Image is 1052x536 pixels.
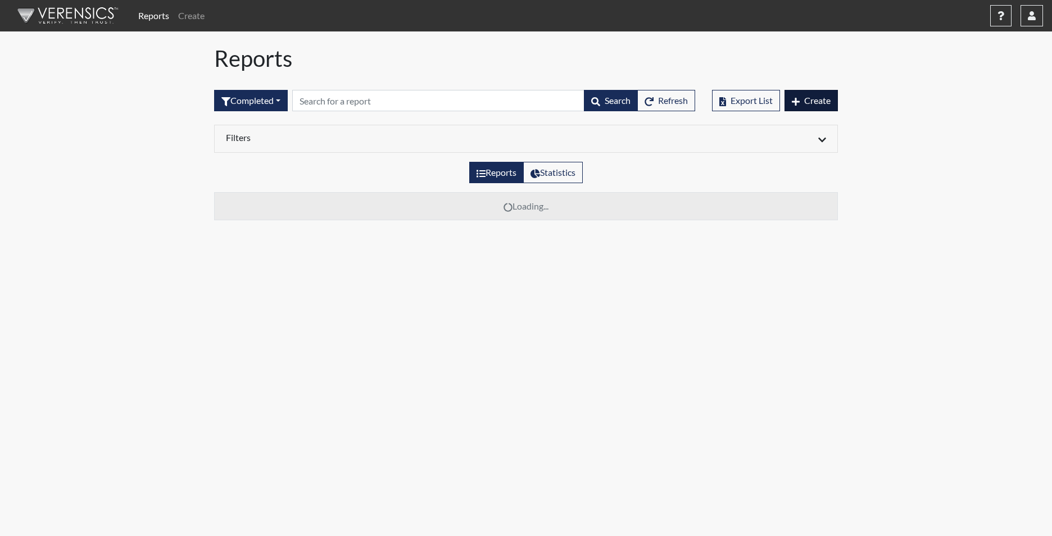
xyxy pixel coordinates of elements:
[731,95,773,106] span: Export List
[214,90,288,111] div: Filter by interview status
[226,132,518,143] h6: Filters
[174,4,209,27] a: Create
[214,45,838,72] h1: Reports
[523,162,583,183] label: View statistics about completed interviews
[584,90,638,111] button: Search
[217,132,835,146] div: Click to expand/collapse filters
[469,162,524,183] label: View the list of reports
[292,90,584,111] input: Search by Registration ID, Interview Number, or Investigation Name.
[214,90,288,111] button: Completed
[658,95,688,106] span: Refresh
[134,4,174,27] a: Reports
[605,95,631,106] span: Search
[785,90,838,111] button: Create
[215,193,838,220] td: Loading...
[712,90,780,111] button: Export List
[637,90,695,111] button: Refresh
[804,95,831,106] span: Create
